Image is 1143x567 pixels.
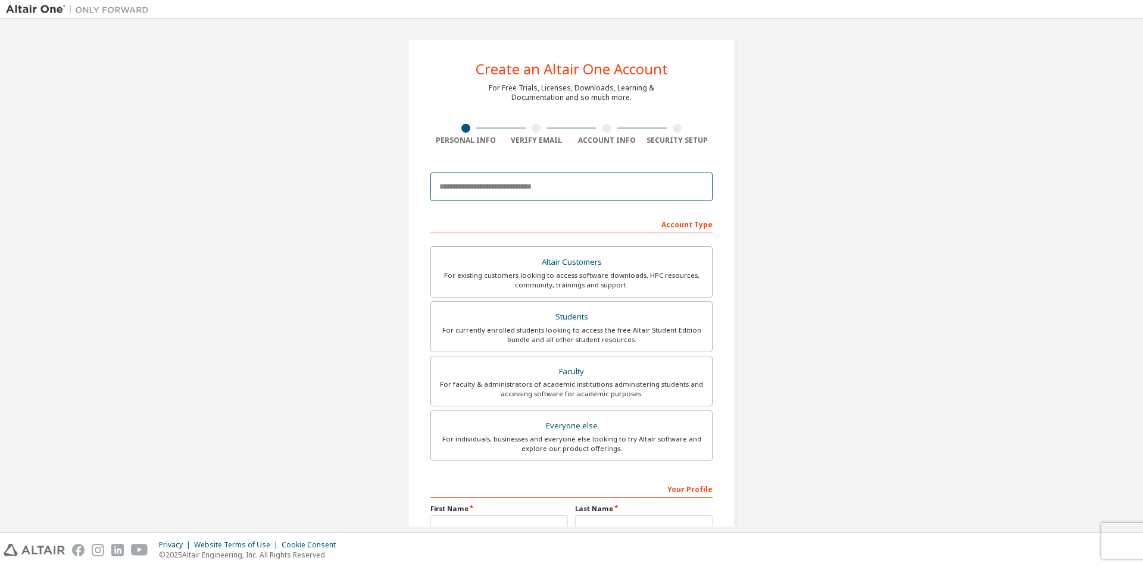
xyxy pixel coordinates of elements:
[501,136,572,145] div: Verify Email
[159,550,343,560] p: © 2025 Altair Engineering, Inc. All Rights Reserved.
[438,309,705,325] div: Students
[438,364,705,380] div: Faculty
[438,271,705,290] div: For existing customers looking to access software downloads, HPC resources, community, trainings ...
[111,544,124,556] img: linkedin.svg
[430,214,713,233] div: Account Type
[159,540,194,550] div: Privacy
[194,540,282,550] div: Website Terms of Use
[430,136,501,145] div: Personal Info
[476,62,668,76] div: Create an Altair One Account
[438,418,705,434] div: Everyone else
[575,504,713,513] label: Last Name
[489,83,654,102] div: For Free Trials, Licenses, Downloads, Learning & Documentation and so much more.
[282,540,343,550] div: Cookie Consent
[4,544,65,556] img: altair_logo.svg
[92,544,104,556] img: instagram.svg
[571,136,642,145] div: Account Info
[430,504,568,513] label: First Name
[438,434,705,453] div: For individuals, businesses and everyone else looking to try Altair software and explore our prod...
[438,325,705,344] div: For currently enrolled students looking to access the free Altair Student Edition bundle and all ...
[642,136,713,145] div: Security Setup
[6,4,155,15] img: Altair One
[438,254,705,271] div: Altair Customers
[131,544,148,556] img: youtube.svg
[430,479,713,498] div: Your Profile
[72,544,85,556] img: facebook.svg
[438,380,705,399] div: For faculty & administrators of academic institutions administering students and accessing softwa...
